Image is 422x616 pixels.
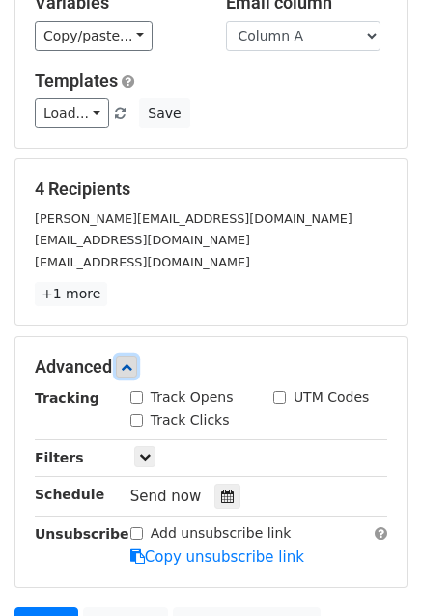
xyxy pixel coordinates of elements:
label: Track Opens [151,387,234,407]
small: [PERSON_NAME][EMAIL_ADDRESS][DOMAIN_NAME] [35,211,352,226]
small: [EMAIL_ADDRESS][DOMAIN_NAME] [35,233,250,247]
h5: Advanced [35,356,387,378]
a: Copy/paste... [35,21,153,51]
iframe: Chat Widget [325,523,422,616]
label: Track Clicks [151,410,230,431]
strong: Tracking [35,390,99,406]
small: [EMAIL_ADDRESS][DOMAIN_NAME] [35,255,250,269]
button: Save [139,98,189,128]
label: UTM Codes [294,387,369,407]
strong: Unsubscribe [35,526,129,542]
h5: 4 Recipients [35,179,387,200]
strong: Schedule [35,487,104,502]
strong: Filters [35,450,84,465]
a: Copy unsubscribe link [130,548,304,566]
a: Templates [35,70,118,91]
a: +1 more [35,282,107,306]
a: Load... [35,98,109,128]
label: Add unsubscribe link [151,523,292,544]
span: Send now [130,488,202,505]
